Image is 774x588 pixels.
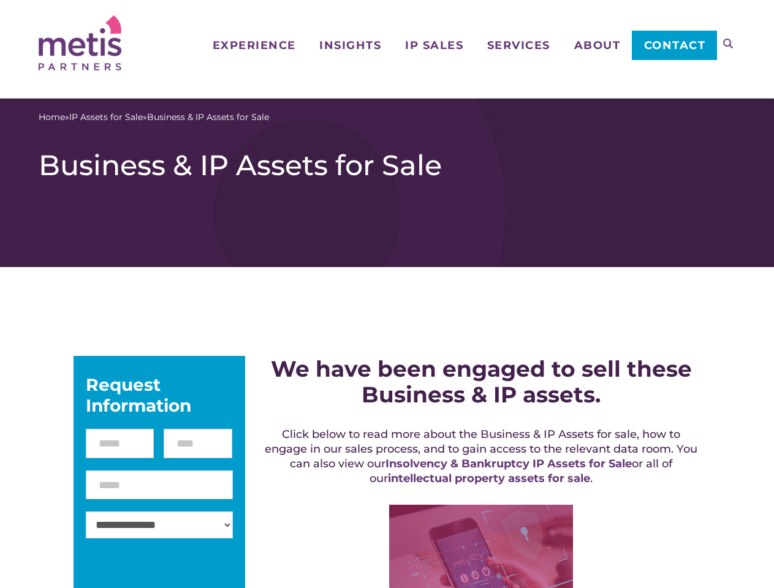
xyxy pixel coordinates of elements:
a: Contact [632,31,717,60]
span: Business & IP Assets for Sale [147,111,269,124]
span: Experience [213,40,296,51]
img: Metis Partners [39,15,121,70]
span: Contact [644,40,706,51]
span: About [574,40,621,51]
div: Request Information [86,374,233,416]
h1: Business & IP Assets for Sale [39,148,735,183]
span: IP Sales [405,40,463,51]
span: Insights [319,40,381,51]
h5: Click below to read more about the Business & IP Assets for sale, how to engage in our sales proc... [262,427,700,486]
a: Insolvency & Bankruptcy IP Assets for Sale [385,457,632,470]
strong: We have been engaged to sell these Business & IP assets. [271,355,692,408]
span: » » [39,111,269,124]
span: Services [487,40,550,51]
a: intellectual property assets for sale [388,472,590,485]
a: Home [39,111,65,124]
a: IP Assets for Sale [69,111,143,124]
